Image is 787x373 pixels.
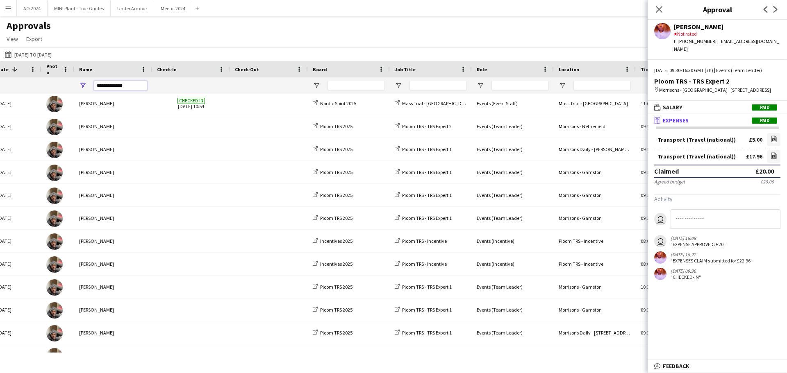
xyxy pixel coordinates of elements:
div: Events (Event Staff) [472,92,554,115]
span: Ploom TRS - Incentive [402,238,447,244]
div: Events (Team Leader) [472,138,554,161]
span: Check-Out [235,66,259,72]
button: AO 2024 [17,0,48,16]
span: Expenses [663,117,689,124]
div: [PERSON_NAME] [74,207,152,229]
span: Photo [46,63,59,75]
div: t. [PHONE_NUMBER] | [EMAIL_ADDRESS][DOMAIN_NAME] [674,38,780,52]
span: Ploom TRS 2025 [320,284,353,290]
span: 11:00 [641,100,652,106]
div: Morrisons - Gamston [554,298,636,321]
span: 09:30 [641,330,652,336]
a: Ploom TRS - Incentive [395,238,447,244]
span: 09:30 [641,215,652,221]
div: £5.00 [749,137,762,143]
span: Checked-in [177,98,205,104]
span: Ploom TRS 2025 [320,169,353,175]
span: Incentives 2025 [320,238,353,244]
a: Ploom TRS 2025 [313,146,353,152]
mat-expansion-panel-header: ExpensesPaid [648,114,787,127]
img: Fayyad Garuba [46,233,63,250]
span: Ploom TRS 2025 [320,146,353,152]
div: £17.96 [746,154,762,160]
span: Ploom TRS - TRS Expert 1 [402,169,452,175]
span: Role [477,66,487,72]
div: [PERSON_NAME] [74,115,152,138]
div: Transport (Travel (national)) [657,154,736,160]
span: Job Title [395,66,416,72]
div: Morrisons Daily - [PERSON_NAME] in [GEOGRAPHIC_DATA] [554,138,636,161]
div: Morrisons Daily - [STREET_ADDRESS] [554,344,636,367]
img: Fayyad Garuba [46,279,63,296]
div: ExpensesPaid [648,127,787,291]
div: Events (Team Leader) [472,161,554,183]
span: Ploom TRS - TRS Expert 1 [402,307,452,313]
div: Morrisons - Gamston [554,184,636,206]
div: "CHECKED-IN" [671,274,701,280]
div: £20.00 [760,179,774,185]
div: [PERSON_NAME] [74,276,152,298]
button: Open Filter Menu [477,82,484,89]
div: £20.00 [755,167,774,175]
div: [DATE] 16:22 [671,251,753,258]
span: 09:30 [641,146,652,152]
a: Incentives 2025 [313,238,353,244]
div: Morrisons Daily - [STREET_ADDRESS] [554,321,636,344]
div: Events (Team Leader) [472,321,554,344]
div: Morrisons - Gamston [554,161,636,183]
div: [PERSON_NAME] [74,321,152,344]
a: Nordic Spirit 2025 [313,100,356,106]
input: Job Title Filter Input [409,81,467,90]
h3: Approval [648,4,787,15]
span: 09:30 [641,192,652,198]
button: [DATE] to [DATE] [3,50,53,59]
div: [PERSON_NAME] [74,298,152,321]
div: Events (Team Leader) [472,184,554,206]
div: Ploom TRS - Incentive [554,253,636,275]
span: Ploom TRS 2025 [320,330,353,336]
div: Morrisons - Gamston [554,276,636,298]
div: Events (Incentive) [472,230,554,252]
img: Fayyad Garuba [46,142,63,158]
div: [PERSON_NAME] [74,253,152,275]
div: [PERSON_NAME] [674,23,780,30]
img: Fayyad Garuba [46,96,63,112]
a: View [3,34,21,44]
span: Mass Trial - [GEOGRAPHIC_DATA] [402,100,471,106]
button: Open Filter Menu [559,82,566,89]
span: Paid [752,104,777,111]
span: Feedback [663,362,689,370]
a: Ploom TRS 2025 [313,284,353,290]
input: Role Filter Input [491,81,549,90]
div: [PERSON_NAME] [74,184,152,206]
span: Ploom TRS - TRS Expert 1 [402,284,452,290]
button: Open Filter Menu [313,82,320,89]
span: Ploom TRS 2025 [320,192,353,198]
div: [DATE] 09:30-16:30 GMT (7h) | Events (Team Leader) [654,67,780,74]
div: Events (Team Leader) [472,207,554,229]
a: Ploom TRS - TRS Expert 1 [395,284,452,290]
div: [PERSON_NAME] [74,92,152,115]
div: Events (Team Leader) [472,344,554,367]
div: [PERSON_NAME] [74,161,152,183]
div: Transport (Travel (national)) [657,137,736,143]
a: Ploom TRS - TRS Expert 1 [395,215,452,221]
div: Ploom TRS - TRS Expert 2 [654,77,780,85]
button: Meetic 2024 [154,0,192,16]
div: [PERSON_NAME] [74,138,152,161]
app-user-avatar: Adenike Akinbinu [654,251,666,264]
input: Name Filter Input [94,81,147,90]
a: Ploom TRS - TRS Expert 1 [395,330,452,336]
div: Ploom TRS - Incentive [554,230,636,252]
span: Ploom TRS - TRS Expert 1 [402,146,452,152]
img: Fayyad Garuba [46,165,63,181]
div: Morrisons - [GEOGRAPHIC_DATA] | [STREET_ADDRESS] [654,86,780,94]
a: Ploom TRS 2025 [313,307,353,313]
span: 09:30 [641,307,652,313]
a: Export [23,34,45,44]
span: Ploom TRS 2025 [320,307,353,313]
button: Open Filter Menu [79,82,86,89]
span: [DATE] 10:54 [157,92,225,115]
div: Morrisons - Netherfield [554,115,636,138]
div: "EXPENSE APPROVED: £20" [671,241,726,247]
